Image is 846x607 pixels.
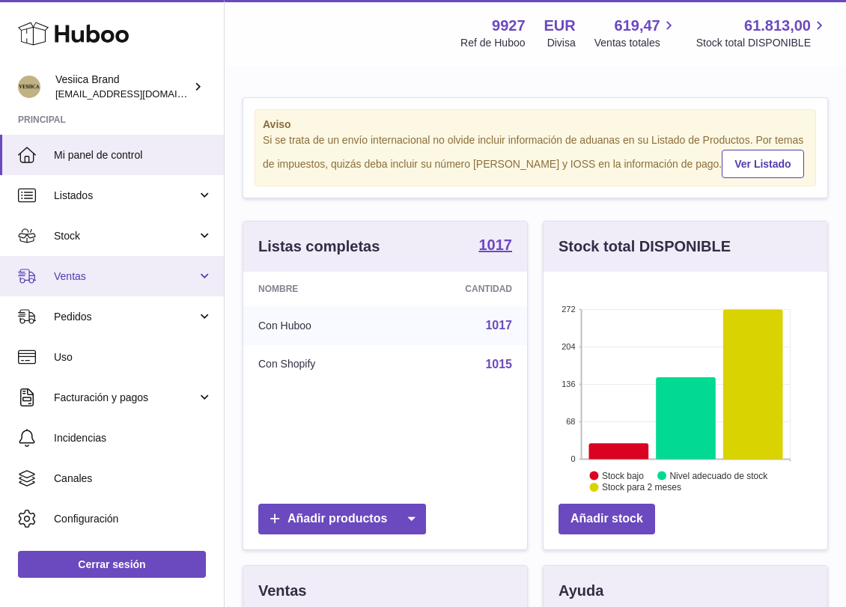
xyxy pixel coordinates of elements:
[559,581,603,601] h3: Ayuda
[485,358,512,370] a: 1015
[258,504,426,534] a: Añadir productos
[562,342,575,351] text: 204
[566,417,575,426] text: 68
[615,16,660,36] span: 619,47
[570,454,575,463] text: 0
[54,472,213,486] span: Canales
[485,319,512,332] a: 1017
[544,16,576,36] strong: EUR
[54,148,213,162] span: Mi panel de control
[460,36,525,50] div: Ref de Huboo
[594,36,678,50] span: Ventas totales
[394,272,527,306] th: Cantidad
[18,76,40,98] img: logistic@vesiica.com
[55,73,190,101] div: Vesiica Brand
[54,229,197,243] span: Stock
[602,482,681,492] text: Stock para 2 meses
[559,504,655,534] a: Añadir stock
[263,133,808,178] div: Si se trata de un envío internacional no olvide incluir información de aduanas en su Listado de P...
[54,391,197,405] span: Facturación y pagos
[696,16,828,50] a: 61.813,00 Stock total DISPONIBLE
[54,269,197,284] span: Ventas
[243,345,394,384] td: Con Shopify
[562,305,575,314] text: 272
[263,118,808,132] strong: Aviso
[547,36,576,50] div: Divisa
[669,470,768,481] text: Nivel adecuado de stock
[54,512,213,526] span: Configuración
[559,237,731,257] h3: Stock total DISPONIBLE
[696,36,828,50] span: Stock total DISPONIBLE
[258,237,380,257] h3: Listas completas
[479,237,513,252] strong: 1017
[594,16,678,50] a: 619,47 Ventas totales
[54,431,213,445] span: Incidencias
[722,150,803,178] a: Ver Listado
[479,237,513,255] a: 1017
[258,581,306,601] h3: Ventas
[243,272,394,306] th: Nombre
[492,16,526,36] strong: 9927
[18,551,206,578] a: Cerrar sesión
[602,470,644,481] text: Stock bajo
[744,16,811,36] span: 61.813,00
[55,88,220,100] span: [EMAIL_ADDRESS][DOMAIN_NAME]
[54,189,197,203] span: Listados
[54,310,197,324] span: Pedidos
[562,379,575,388] text: 136
[54,350,213,364] span: Uso
[243,306,394,345] td: Con Huboo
